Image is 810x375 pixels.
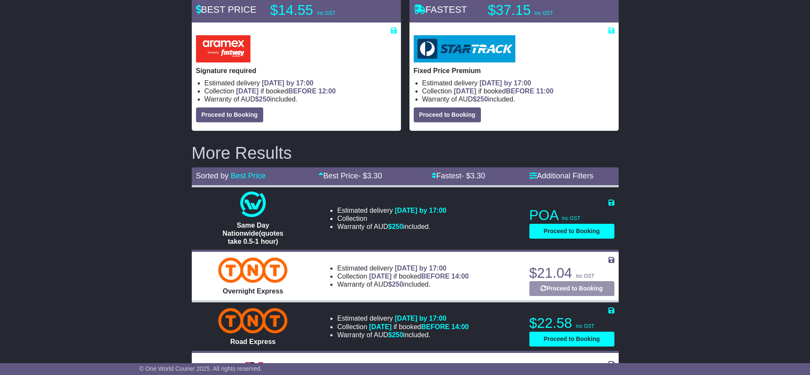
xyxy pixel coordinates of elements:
[470,172,485,180] span: 3.30
[367,172,382,180] span: 3.30
[421,323,449,330] span: BEFORE
[452,323,469,330] span: 14:00
[337,280,469,288] li: Warranty of AUD included.
[414,107,481,122] button: Proceed to Booking
[192,144,619,162] h2: More Results
[222,222,283,245] span: Same Day Nationwide(quotes take 0.5-1 hour)
[473,96,488,103] span: $
[205,79,397,87] li: Estimated delivery
[318,172,382,180] a: Best Price- $3.30
[536,87,554,95] span: 11:00
[454,87,476,95] span: [DATE]
[196,172,229,180] span: Sorted by
[529,315,614,332] p: $22.58
[388,331,404,338] span: $
[529,172,594,180] a: Additional Filters
[259,96,270,103] span: 250
[240,192,266,217] img: One World Courier: Same Day Nationwide(quotes take 0.5-1 hour)
[196,107,263,122] button: Proceed to Booking
[422,79,614,87] li: Estimated delivery
[337,314,469,322] li: Estimated delivery
[452,273,469,280] span: 14:00
[529,281,614,296] button: Proceed to Booking
[506,87,534,95] span: BEFORE
[223,288,283,295] span: Overnight Express
[262,79,314,87] span: [DATE] by 17:00
[480,79,531,87] span: [DATE] by 17:00
[337,206,446,214] li: Estimated delivery
[395,265,446,272] span: [DATE] by 17:00
[196,67,397,75] p: Signature required
[317,10,335,16] span: inc GST
[461,172,485,180] span: - $
[318,87,336,95] span: 12:00
[529,224,614,239] button: Proceed to Booking
[395,315,446,322] span: [DATE] by 17:00
[414,35,515,62] img: StarTrack: Fixed Price Premium
[218,308,287,333] img: TNT Domestic: Road Express
[388,281,404,288] span: $
[236,87,335,95] span: if booked
[414,67,614,75] p: Fixed Price Premium
[369,273,469,280] span: if booked
[337,272,469,280] li: Collection
[205,95,397,103] li: Warranty of AUD included.
[218,257,287,283] img: TNT Domestic: Overnight Express
[196,4,256,15] span: BEST PRICE
[477,96,488,103] span: 250
[535,10,553,16] span: inc GST
[337,214,446,223] li: Collection
[205,87,397,95] li: Collection
[358,172,382,180] span: - $
[255,96,270,103] span: $
[337,223,446,231] li: Warranty of AUD included.
[369,273,392,280] span: [DATE]
[196,35,250,62] img: Aramex: Signature required
[369,323,392,330] span: [DATE]
[576,273,594,279] span: inc GST
[422,95,614,103] li: Warranty of AUD included.
[529,265,614,282] p: $21.04
[270,2,377,19] p: $14.55
[529,207,614,224] p: POA
[337,331,469,339] li: Warranty of AUD included.
[421,273,449,280] span: BEFORE
[288,87,317,95] span: BEFORE
[231,172,266,180] a: Best Price
[454,87,553,95] span: if booked
[576,323,594,329] span: inc GST
[388,223,404,230] span: $
[337,323,469,331] li: Collection
[139,365,262,372] span: © One World Courier 2025. All rights reserved.
[422,87,614,95] li: Collection
[230,338,276,345] span: Road Express
[395,207,446,214] span: [DATE] by 17:00
[529,332,614,347] button: Proceed to Booking
[562,215,580,221] span: inc GST
[432,172,485,180] a: Fastest- $3.30
[414,4,467,15] span: FASTEST
[488,2,594,19] p: $37.15
[392,281,404,288] span: 250
[392,223,404,230] span: 250
[369,323,469,330] span: if booked
[337,264,469,272] li: Estimated delivery
[236,87,259,95] span: [DATE]
[392,331,404,338] span: 250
